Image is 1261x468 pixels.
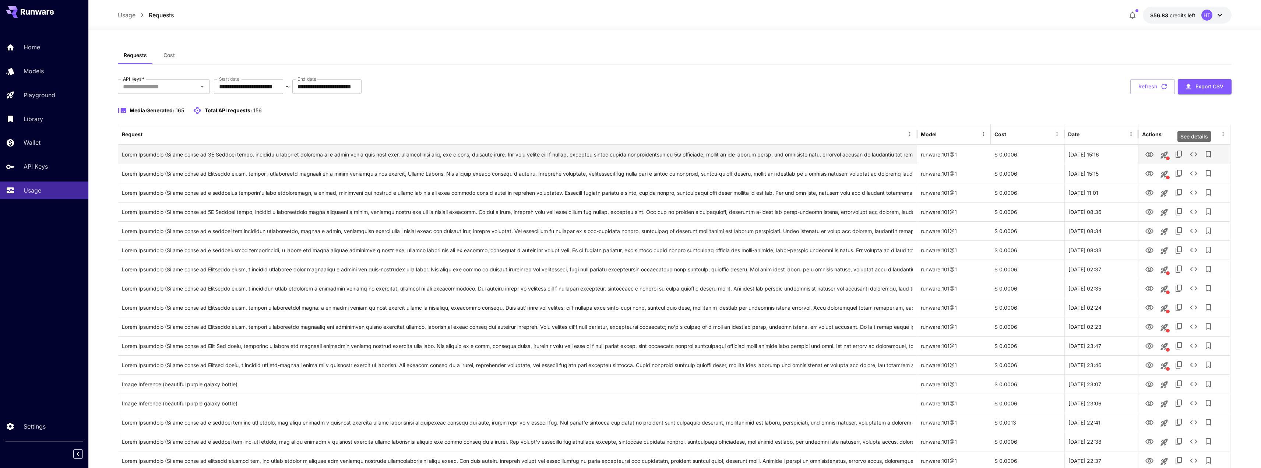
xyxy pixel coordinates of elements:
[149,11,174,20] a: Requests
[1157,320,1172,335] button: This request includes a reference image. Clicking this will load all other parameters, but for pr...
[1201,415,1216,430] button: Add to library
[122,164,913,183] div: Click to copy prompt
[917,355,991,374] div: runware:101@1
[991,336,1064,355] div: $ 0.0006
[1172,204,1186,219] button: Copy TaskUUID
[1080,129,1091,139] button: Sort
[1201,434,1216,449] button: Add to library
[24,43,40,52] p: Home
[1157,186,1172,201] button: Launch in playground
[1007,129,1017,139] button: Sort
[991,260,1064,279] div: $ 0.0006
[73,449,83,459] button: Collapse sidebar
[1142,242,1157,257] button: View
[1172,262,1186,277] button: Copy TaskUUID
[122,222,913,240] div: Click to copy prompt
[205,107,252,113] span: Total API requests:
[1064,221,1138,240] div: 27 Sep, 2025 08:34
[24,138,40,147] p: Wallet
[1186,281,1201,296] button: See details
[122,317,913,336] div: Click to copy prompt
[1172,453,1186,468] button: Copy TaskUUID
[1157,243,1172,258] button: Launch in playground
[1157,148,1172,162] button: This request includes a reference image. Clicking this will load all other parameters, but for pr...
[917,240,991,260] div: runware:101@1
[1142,223,1157,238] button: View
[122,203,913,221] div: Click to copy prompt
[1172,243,1186,257] button: Copy TaskUUID
[1201,453,1216,468] button: Add to library
[917,221,991,240] div: runware:101@1
[1172,415,1186,430] button: Copy TaskUUID
[1172,281,1186,296] button: Copy TaskUUID
[1130,79,1175,94] button: Refresh
[1201,204,1216,219] button: Add to library
[1064,183,1138,202] div: 27 Sep, 2025 11:01
[1143,7,1232,24] button: $56.83308HT
[917,183,991,202] div: runware:101@1
[917,374,991,394] div: runware:101@1
[1172,338,1186,353] button: Copy TaskUUID
[1186,166,1201,181] button: See details
[917,145,991,164] div: runware:101@1
[24,67,44,75] p: Models
[1172,185,1186,200] button: Copy TaskUUID
[1172,147,1186,162] button: Copy TaskUUID
[1186,377,1201,391] button: See details
[1186,338,1201,353] button: See details
[991,394,1064,413] div: $ 0.0006
[122,279,913,298] div: Click to copy prompt
[1177,131,1211,142] div: See details
[253,107,262,113] span: 156
[917,164,991,183] div: runware:101@1
[991,374,1064,394] div: $ 0.0006
[1157,224,1172,239] button: Launch in playground
[1142,319,1157,334] button: View
[994,131,1006,137] div: Cost
[991,298,1064,317] div: $ 0.0006
[122,394,913,413] div: Click to copy prompt
[219,76,239,82] label: Start date
[991,279,1064,298] div: $ 0.0006
[991,413,1064,432] div: $ 0.0013
[1150,12,1170,18] span: $56.83
[286,82,290,91] p: ~
[1201,185,1216,200] button: Add to library
[24,115,43,123] p: Library
[1142,131,1162,137] div: Actions
[163,52,175,59] span: Cost
[1224,433,1261,468] iframe: Chat Widget
[122,260,913,279] div: Click to copy prompt
[1172,358,1186,372] button: Copy TaskUUID
[991,164,1064,183] div: $ 0.0006
[1157,205,1172,220] button: Launch in playground
[1178,79,1232,94] button: Export CSV
[1186,262,1201,277] button: See details
[1064,260,1138,279] div: 27 Sep, 2025 02:37
[991,240,1064,260] div: $ 0.0006
[130,107,175,113] span: Media Generated:
[1172,319,1186,334] button: Copy TaskUUID
[1064,355,1138,374] div: 26 Sep, 2025 23:46
[1064,336,1138,355] div: 26 Sep, 2025 23:47
[1201,396,1216,411] button: Add to library
[1142,376,1157,391] button: View
[123,76,144,82] label: API Keys
[24,422,46,431] p: Settings
[1157,416,1172,430] button: Launch in playground
[197,81,207,92] button: Open
[1172,300,1186,315] button: Copy TaskUUID
[1157,397,1172,411] button: Launch in playground
[1157,282,1172,296] button: This request includes a reference image. Clicking this will load all other parameters, but for pr...
[1172,166,1186,181] button: Copy TaskUUID
[917,394,991,413] div: runware:101@1
[1186,434,1201,449] button: See details
[1142,300,1157,315] button: View
[1064,145,1138,164] div: 27 Sep, 2025 15:16
[1201,358,1216,372] button: Add to library
[1172,377,1186,391] button: Copy TaskUUID
[1142,261,1157,277] button: View
[1201,338,1216,353] button: Add to library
